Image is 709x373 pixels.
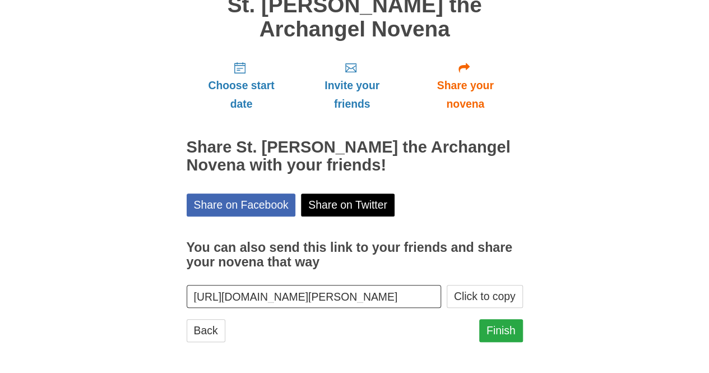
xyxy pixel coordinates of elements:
button: Click to copy [447,285,523,308]
a: Back [187,319,225,342]
a: Share your novena [408,52,523,119]
span: Share your novena [419,76,512,113]
a: Share on Facebook [187,194,296,217]
span: Choose start date [198,76,285,113]
a: Finish [479,319,523,342]
h3: You can also send this link to your friends and share your novena that way [187,241,523,269]
a: Share on Twitter [301,194,395,217]
a: Choose start date [187,52,296,119]
a: Invite your friends [296,52,407,119]
h2: Share St. [PERSON_NAME] the Archangel Novena with your friends! [187,139,523,174]
span: Invite your friends [307,76,396,113]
